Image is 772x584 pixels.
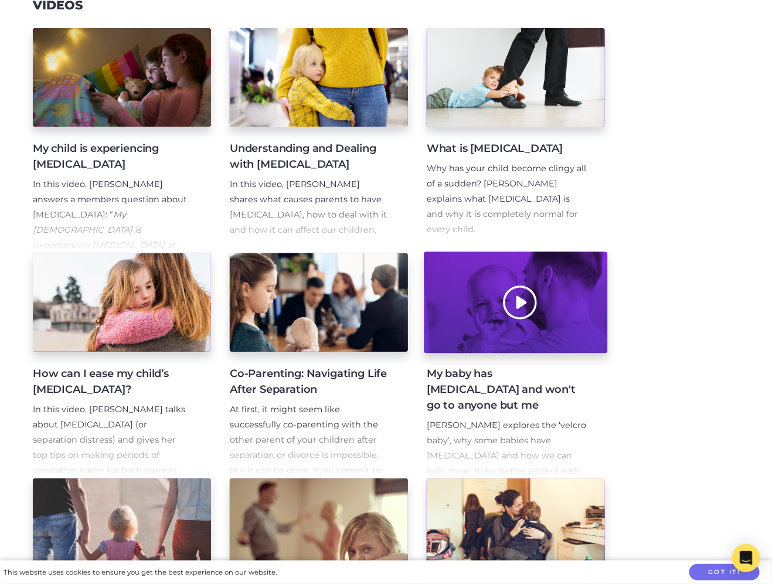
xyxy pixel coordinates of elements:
[230,404,379,476] span: At first, it might seem like successfully co-parenting with the other parent of your children aft...
[33,28,211,253] a: My child is experiencing [MEDICAL_DATA] In this video, [PERSON_NAME] answers a members question a...
[427,366,586,413] h4: My baby has [MEDICAL_DATA] and won't go to anyone but me
[230,141,389,172] h4: Understanding and Dealing with [MEDICAL_DATA]
[33,141,192,172] h4: My child is experiencing [MEDICAL_DATA]
[427,163,586,235] span: Why has your child become clingy all of a sudden? [PERSON_NAME] explains what [MEDICAL_DATA] is a...
[4,566,277,579] div: This website uses cookies to ensure you get the best experience on our website.
[230,253,408,478] a: Co-Parenting: Navigating Life After Separation At first, it might seem like successfully co-paren...
[427,141,586,157] h4: What is [MEDICAL_DATA]
[689,564,760,581] button: Got it!
[427,253,605,478] a: My baby has [MEDICAL_DATA] and won't go to anyone but me [PERSON_NAME] explores the ‘velcro baby’...
[33,253,211,478] a: How can I ease my child’s [MEDICAL_DATA]? In this video, [PERSON_NAME] talks about [MEDICAL_DATA]...
[230,366,389,398] h4: Co-Parenting: Navigating Life After Separation
[230,177,389,238] p: In this video, [PERSON_NAME] shares what causes parents to have [MEDICAL_DATA], how to deal with ...
[230,28,408,253] a: Understanding and Dealing with [MEDICAL_DATA] In this video, [PERSON_NAME] shares what causes par...
[33,402,192,494] p: In this video, [PERSON_NAME] talks about [MEDICAL_DATA] (or separation distress) and gives her to...
[33,366,192,398] h4: How can I ease my child’s [MEDICAL_DATA]?
[230,402,389,554] p: you commit to doing your inner work. [PERSON_NAME] and [PERSON_NAME] have both been in this situa...
[427,418,586,494] p: [PERSON_NAME] explores the ‘velcro baby’, why some babies have [MEDICAL_DATA] and how we can help...
[427,28,605,253] a: What is [MEDICAL_DATA] Why has your child become clingy all of a sudden? [PERSON_NAME] explains w...
[732,544,760,572] div: Open Intercom Messenger
[33,177,192,314] p: In this video, [PERSON_NAME] answers a members question about [MEDICAL_DATA]: “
